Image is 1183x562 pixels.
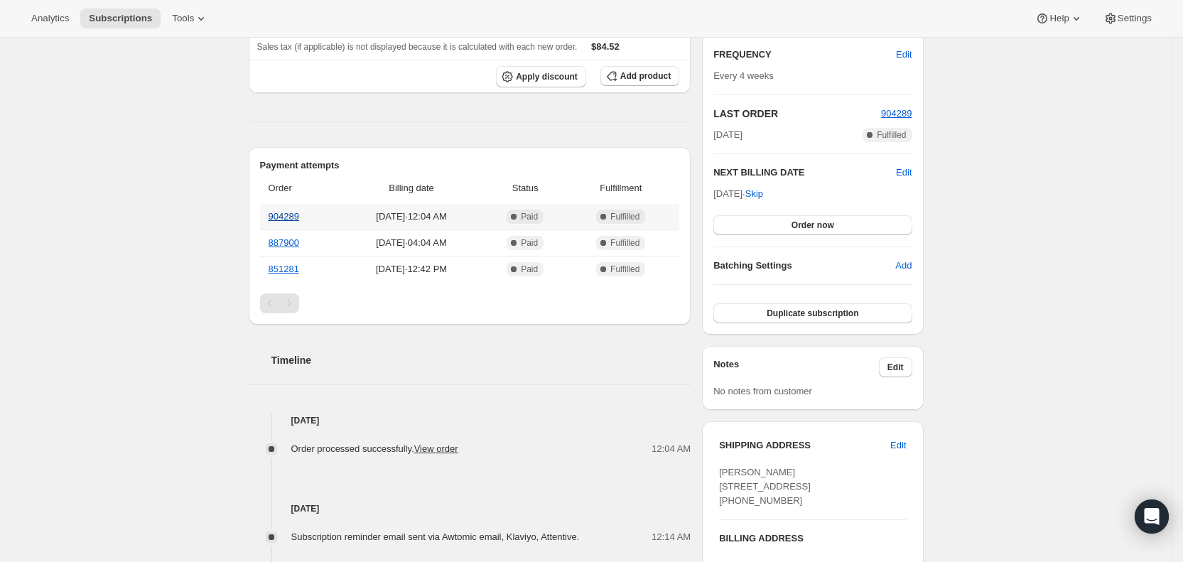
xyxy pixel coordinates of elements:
span: No notes from customer [713,386,812,396]
span: Fulfilled [610,264,639,275]
h2: LAST ORDER [713,107,881,121]
span: Every 4 weeks [713,70,774,81]
span: Order processed successfully. [291,443,458,454]
span: 12:14 AM [652,530,691,544]
span: [DATE] [713,128,742,142]
span: Subscription reminder email sent via Awtomic email, Klaviyo, Attentive. [291,531,580,542]
span: 12:04 AM [652,442,691,456]
span: [DATE] · [713,188,763,199]
h2: NEXT BILLING DATE [713,166,896,180]
button: Duplicate subscription [713,303,912,323]
button: Edit [882,434,914,457]
span: [DATE] · 12:42 PM [343,262,480,276]
span: [DATE] · 12:04 AM [343,210,480,224]
button: Apply discount [496,66,586,87]
span: Edit [896,48,912,62]
span: Apply discount [516,71,578,82]
a: View order [414,443,458,454]
span: Edit [890,438,906,453]
button: Edit [896,166,912,180]
h2: Timeline [271,353,691,367]
span: $84.52 [591,41,620,52]
span: Settings [1118,13,1152,24]
span: Help [1049,13,1069,24]
div: Open Intercom Messenger [1135,499,1169,534]
span: Subscriptions [89,13,152,24]
th: Order [260,173,340,204]
button: Edit [887,43,920,66]
button: Edit [879,357,912,377]
h3: Notes [713,357,879,377]
h4: [DATE] [249,502,691,516]
a: 904289 [269,211,299,222]
button: Help [1027,9,1091,28]
span: Billing date [343,181,480,195]
span: Add product [620,70,671,82]
button: Skip [737,183,772,205]
button: Tools [163,9,217,28]
span: [PERSON_NAME] [STREET_ADDRESS] [PHONE_NUMBER] [719,467,811,506]
span: Order now [792,220,834,231]
span: Fulfilled [610,237,639,249]
h3: BILLING ADDRESS [719,531,906,546]
h4: [DATE] [249,414,691,428]
span: Duplicate subscription [767,308,858,319]
span: Skip [745,187,763,201]
h6: Batching Settings [713,259,895,273]
span: Add [895,259,912,273]
a: 887900 [269,237,299,248]
button: Analytics [23,9,77,28]
span: Analytics [31,13,69,24]
span: Paid [521,237,538,249]
span: Tools [172,13,194,24]
button: Order now [713,215,912,235]
span: Fulfilled [877,129,906,141]
h2: FREQUENCY [713,48,896,62]
button: Settings [1095,9,1160,28]
span: Sales tax (if applicable) is not displayed because it is calculated with each new order. [257,42,578,52]
h2: Payment attempts [260,158,680,173]
nav: Pagination [260,293,680,313]
span: Fulfilled [610,211,639,222]
span: Fulfillment [571,181,671,195]
span: Edit [887,362,904,373]
h3: SHIPPING ADDRESS [719,438,890,453]
a: 904289 [881,108,912,119]
span: Paid [521,211,538,222]
span: [DATE] · 04:04 AM [343,236,480,250]
button: Add [887,254,920,277]
button: 904289 [881,107,912,121]
a: 851281 [269,264,299,274]
span: Paid [521,264,538,275]
button: Add product [600,66,679,86]
span: Status [488,181,562,195]
button: Subscriptions [80,9,161,28]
